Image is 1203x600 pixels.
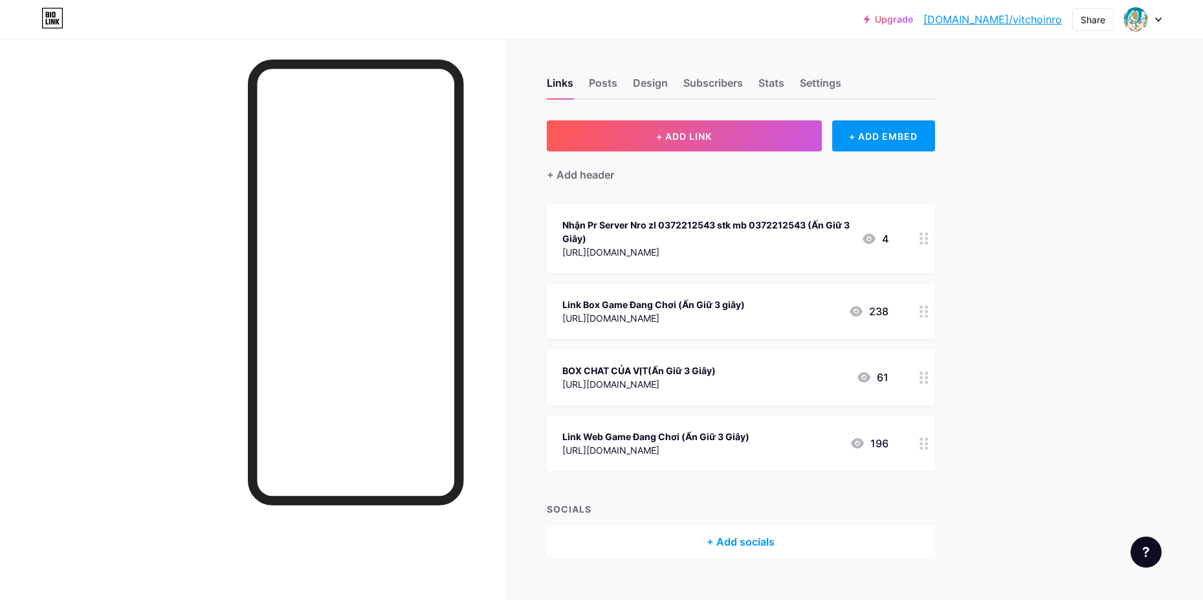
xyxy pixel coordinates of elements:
div: SOCIALS [547,502,935,516]
div: Settings [800,75,841,98]
div: Design [633,75,668,98]
span: + ADD LINK [656,131,712,142]
div: Link Web Game Đang Chơi (Ấn Giữ 3 Giây) [562,430,749,443]
button: + ADD LINK [547,120,822,151]
a: [DOMAIN_NAME]/vitchoinro [923,12,1062,27]
img: Viet Văn [1123,7,1148,32]
div: [URL][DOMAIN_NAME] [562,311,745,325]
a: Upgrade [864,14,913,25]
div: 238 [848,304,888,319]
div: 196 [850,436,888,451]
div: + Add header [547,167,614,183]
div: Share [1081,13,1105,27]
div: Link Box Game Đang Chơi (Ấn Giữ 3 giây) [562,298,745,311]
div: [URL][DOMAIN_NAME] [562,443,749,457]
div: BOX CHAT CỦA VỊT(Ấn Giữ 3 Giây) [562,364,716,377]
div: [URL][DOMAIN_NAME] [562,245,851,259]
div: + ADD EMBED [832,120,935,151]
div: 4 [861,231,888,247]
div: Links [547,75,573,98]
div: Subscribers [683,75,743,98]
div: Stats [758,75,784,98]
div: + Add socials [547,526,935,557]
div: 61 [856,370,888,385]
div: [URL][DOMAIN_NAME] [562,377,716,391]
div: Posts [589,75,617,98]
div: Nhận Pr Server Nro zl 0372212543 stk mb 0372212543 (Ấn Giữ 3 Giây) [562,218,851,245]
